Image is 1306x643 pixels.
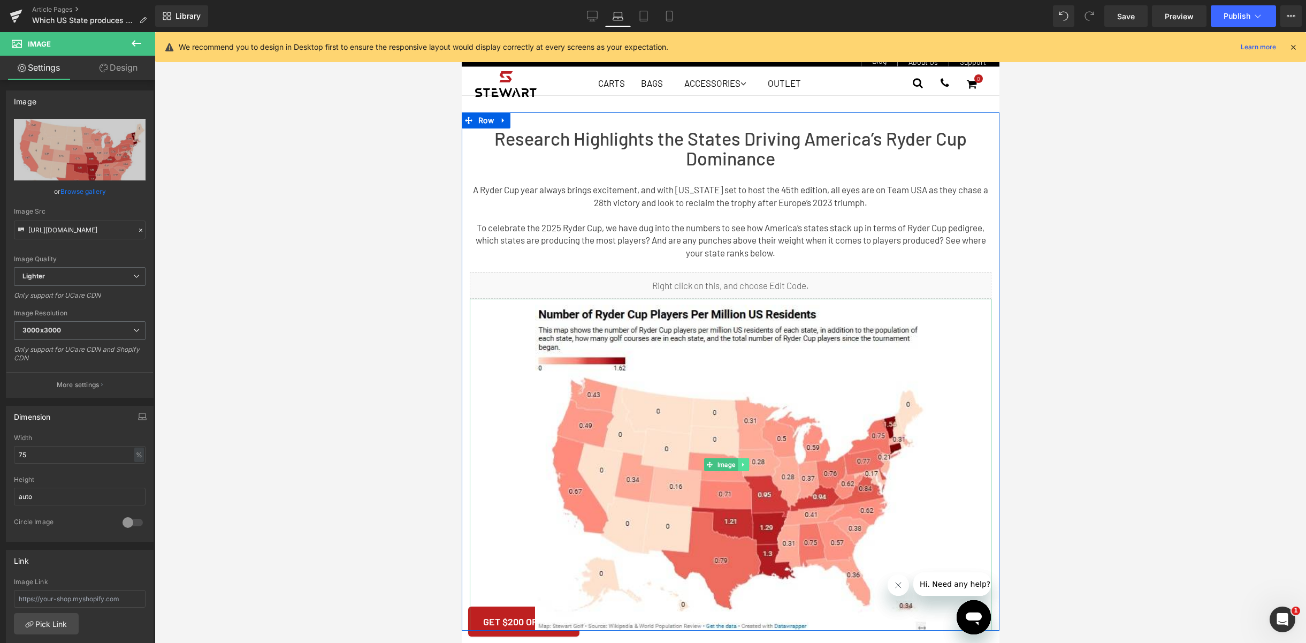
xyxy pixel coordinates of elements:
span: 0 [513,42,521,51]
img: Stewart Golf USA [13,39,75,65]
a: Support [498,25,524,34]
input: Link [14,221,146,239]
iframe: Message from company [452,540,529,564]
a: New Library [155,5,208,27]
div: Image Quality [14,255,146,263]
input: auto [14,446,146,464]
p: We recommend you to design in Desktop first to ensure the responsive layout would display correct... [179,41,668,53]
b: 3000x3000 [22,326,61,334]
a: Bags [179,40,201,62]
a: Pick Link [14,613,79,634]
div: Image Resolution [14,309,146,317]
div: Only support for UCare CDN and Shopify CDN [14,345,146,369]
a: Shop Now [331,4,377,20]
a: Mobile [656,5,682,27]
a: Tablet [631,5,656,27]
span: Row [14,80,35,96]
a: Accessories [223,40,285,62]
span: Which US State produces the most Ryder Cup Players? [32,16,135,25]
div: Link [14,550,29,565]
a: Laptop [605,5,631,27]
button: Redo [1079,5,1100,27]
button: More [1280,5,1302,27]
a: Expand / Collapse [276,426,287,439]
span: Hi. Need any help? [6,7,77,16]
button: Publish [1211,5,1276,27]
span: 1 [1292,607,1300,615]
div: Only support for UCare CDN [14,291,146,307]
h1: Research Highlights the States Driving America’s Ryder Cup Dominance [8,96,530,137]
div: % [134,448,144,462]
a: 0 [497,42,523,58]
a: Outlet [306,40,339,62]
div: Dimension [14,406,51,421]
a: Article Pages [32,5,155,14]
a: Blog [410,24,425,33]
a: Carts [136,40,163,62]
span: Save [1117,11,1135,22]
iframe: Intercom live chat [1270,607,1295,632]
a: Desktop [579,5,605,27]
div: Image [14,91,36,106]
a: Design [80,56,157,80]
span: Publish [1224,12,1250,20]
span: Image [28,40,51,48]
div: Image Src [14,208,146,215]
b: Lighter [22,272,45,280]
div: or [14,186,146,197]
span: Library [175,11,201,21]
a: Browse gallery [60,182,106,201]
button: More settings [6,372,153,397]
div: Width [14,434,146,442]
span: Image [254,426,276,439]
div: Circle Image [14,518,112,529]
iframe: Close message [426,542,447,564]
input: https://your-shop.myshopify.com [14,590,146,608]
div: Image Link [14,578,146,586]
p: More settings [57,380,100,390]
iframe: Button to launch messaging window [495,568,529,602]
p: To celebrate the 2025 Ryder Cup, we have dug into the numbers to see how America’s states stack u... [8,190,530,227]
div: Height [14,476,146,483]
button: Undo [1053,5,1074,27]
span: Preview [1165,11,1194,22]
input: auto [14,488,146,505]
a: Expand / Collapse [35,80,49,96]
a: Preview [1152,5,1206,27]
a: About Us [447,25,476,34]
a: Learn more [1236,41,1280,54]
p: A Ryder Cup year always brings excitement, and with [US_STATE] set to host the 45th edition, all ... [8,152,530,177]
